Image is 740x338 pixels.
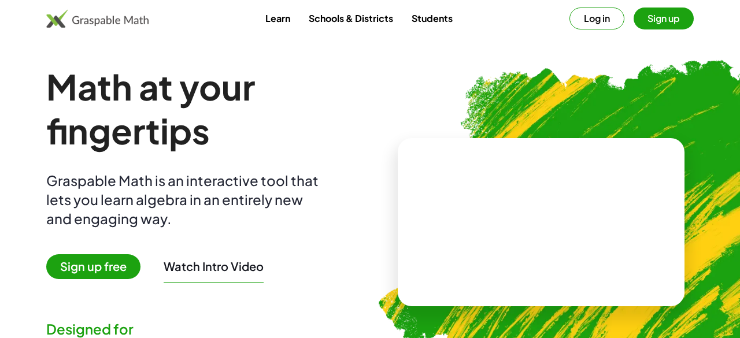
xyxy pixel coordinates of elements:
[46,65,351,153] h1: Math at your fingertips
[164,259,264,274] button: Watch Intro Video
[46,254,140,279] span: Sign up free
[454,179,628,265] video: What is this? This is dynamic math notation. Dynamic math notation plays a central role in how Gr...
[402,8,462,29] a: Students
[46,171,324,228] div: Graspable Math is an interactive tool that lets you learn algebra in an entirely new and engaging...
[256,8,299,29] a: Learn
[634,8,694,29] button: Sign up
[569,8,624,29] button: Log in
[299,8,402,29] a: Schools & Districts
